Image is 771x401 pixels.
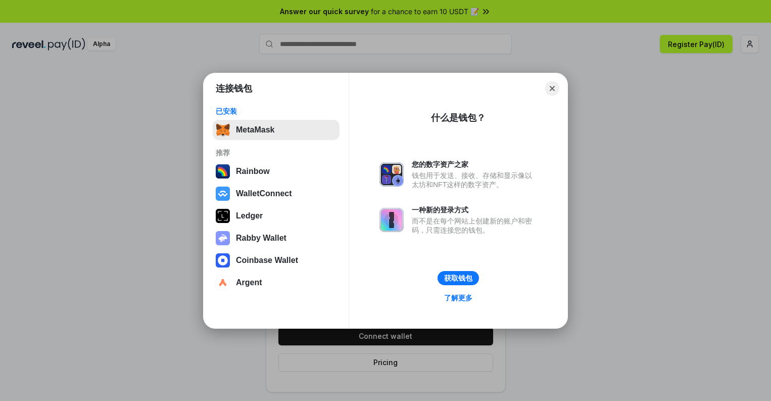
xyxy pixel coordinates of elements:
div: WalletConnect [236,189,292,198]
button: Ledger [213,206,340,226]
button: 获取钱包 [438,271,479,285]
div: 而不是在每个网站上创建新的账户和密码，只需连接您的钱包。 [412,216,537,235]
div: 一种新的登录方式 [412,205,537,214]
img: svg+xml,%3Csvg%20xmlns%3D%22http%3A%2F%2Fwww.w3.org%2F2000%2Fsvg%22%20fill%3D%22none%22%20viewBox... [379,208,404,232]
button: WalletConnect [213,184,340,204]
img: svg+xml,%3Csvg%20width%3D%2228%22%20height%3D%2228%22%20viewBox%3D%220%200%2028%2028%22%20fill%3D... [216,187,230,201]
div: Argent [236,278,262,287]
button: Coinbase Wallet [213,250,340,271]
img: svg+xml,%3Csvg%20width%3D%2228%22%20height%3D%2228%22%20viewBox%3D%220%200%2028%2028%22%20fill%3D... [216,253,230,268]
div: 已安装 [216,107,336,116]
div: 了解更多 [444,293,472,302]
div: 获取钱包 [444,274,472,283]
div: 推荐 [216,148,336,157]
div: 钱包用于发送、接收、存储和显示像以太坊和NFT这样的数字资产。 [412,171,537,189]
button: Rainbow [213,161,340,182]
button: Rabby Wallet [213,228,340,248]
img: svg+xml,%3Csvg%20width%3D%2228%22%20height%3D%2228%22%20viewBox%3D%220%200%2028%2028%22%20fill%3D... [216,276,230,290]
img: svg+xml,%3Csvg%20xmlns%3D%22http%3A%2F%2Fwww.w3.org%2F2000%2Fsvg%22%20fill%3D%22none%22%20viewBox... [216,231,230,245]
button: Close [545,81,559,96]
button: MetaMask [213,120,340,140]
img: svg+xml,%3Csvg%20xmlns%3D%22http%3A%2F%2Fwww.w3.org%2F2000%2Fsvg%22%20width%3D%2228%22%20height%3... [216,209,230,223]
button: Argent [213,273,340,293]
div: 什么是钱包？ [431,112,486,124]
div: Rainbow [236,167,270,176]
div: MetaMask [236,125,274,135]
img: svg+xml,%3Csvg%20xmlns%3D%22http%3A%2F%2Fwww.w3.org%2F2000%2Fsvg%22%20fill%3D%22none%22%20viewBox... [379,162,404,187]
div: 您的数字资产之家 [412,160,537,169]
h1: 连接钱包 [216,82,252,95]
img: svg+xml,%3Csvg%20fill%3D%22none%22%20height%3D%2233%22%20viewBox%3D%220%200%2035%2033%22%20width%... [216,123,230,137]
a: 了解更多 [438,291,478,304]
div: Ledger [236,211,263,220]
img: svg+xml,%3Csvg%20width%3D%22120%22%20height%3D%22120%22%20viewBox%3D%220%200%20120%20120%22%20fil... [216,164,230,179]
div: Rabby Wallet [236,234,286,243]
div: Coinbase Wallet [236,256,298,265]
